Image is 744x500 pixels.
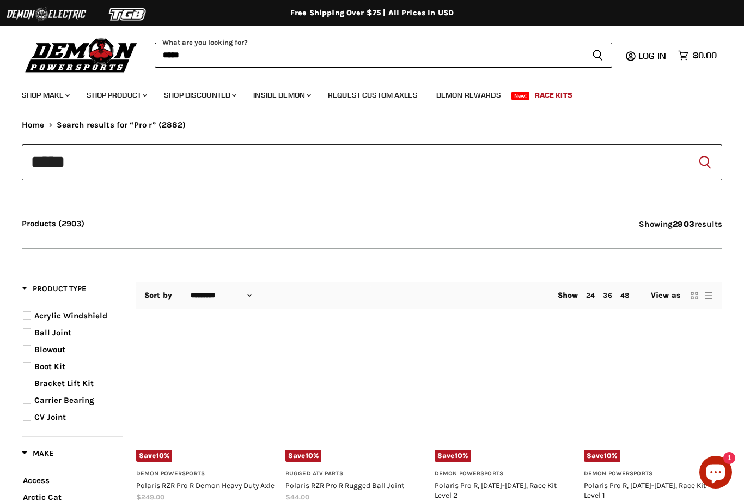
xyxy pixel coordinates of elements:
ul: Main menu [14,80,714,106]
span: 10 [306,451,313,460]
span: Boot Kit [34,362,65,371]
span: Showing results [639,219,722,229]
button: Search [583,43,612,68]
img: Demon Electric Logo 2 [5,4,87,25]
img: TGB Logo 2 [87,4,169,25]
span: 10 [455,451,462,460]
span: 10 [156,451,164,460]
a: Polaris Pro R, [DATE]-[DATE], Race Kit Level 1 [584,481,706,499]
inbox-online-store-chat: Shopify online store chat [696,456,735,491]
a: 36 [603,291,612,299]
button: Search [696,154,713,171]
span: Search results for “Pro r” (2882) [57,121,186,130]
button: Filter by Product Type [22,284,86,297]
a: Inside Demon [245,84,318,106]
span: New! [511,92,530,100]
nav: Breadcrumbs [22,121,722,130]
h3: Demon Powersports [584,470,722,478]
button: Filter by Make [22,448,53,462]
span: Save % [584,450,620,462]
form: Product [155,43,612,68]
label: Sort by [144,291,172,300]
span: 10 [604,451,612,460]
span: Product Type [22,284,86,293]
a: Polaris RZR Pro R Rugged Ball Joint [285,481,404,490]
a: $0.00 [673,47,722,63]
a: Race Kits [527,84,581,106]
span: Save % [285,450,321,462]
span: CV Joint [34,412,66,422]
h3: Demon Powersports [136,470,275,478]
a: Polaris RZR Pro R Demon Heavy Duty Axle [136,481,275,490]
a: Shop Make [14,84,76,106]
h3: Rugged ATV Parts [285,470,424,478]
span: View as [651,291,680,300]
a: Request Custom Axles [320,84,426,106]
a: 48 [620,291,629,299]
span: Log in [638,50,666,61]
a: Polaris RZR Pro R Demon Heavy Duty AxleSave10% [136,323,275,462]
h3: Demon Powersports [435,470,573,478]
a: Home [22,121,45,130]
a: Polaris Pro R, 2022-2025, Race Kit Level 2Save10% [435,323,573,462]
a: Demon Rewards [428,84,509,106]
input: Search [155,43,583,68]
span: Blowout [34,345,65,354]
button: list view [703,290,714,301]
form: Product [22,144,722,180]
span: $0.00 [693,50,717,61]
strong: 2903 [673,219,694,229]
span: Ball Joint [34,328,71,338]
input: Search [22,144,722,180]
a: Polaris RZR Pro R Rugged Ball JointSave10% [285,323,424,462]
span: Save % [136,450,172,462]
a: Polaris Pro R, 2022-2025, Race Kit Level 1Save10% [584,323,722,462]
span: Save % [435,450,471,462]
span: Carrier Bearing [34,395,94,405]
a: Shop Product [78,84,154,106]
span: Bracket Lift Kit [34,378,94,388]
button: Products (2903) [22,219,84,228]
span: Make [22,449,53,458]
img: Demon Powersports [22,35,141,74]
span: Access [23,475,50,485]
a: Polaris Pro R, [DATE]-[DATE], Race Kit Level 2 [435,481,557,499]
span: Show [558,291,578,300]
a: 24 [586,291,595,299]
span: Acrylic Windshield [34,311,107,321]
a: Shop Discounted [156,84,243,106]
a: Log in [633,51,673,61]
button: grid view [689,290,700,301]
